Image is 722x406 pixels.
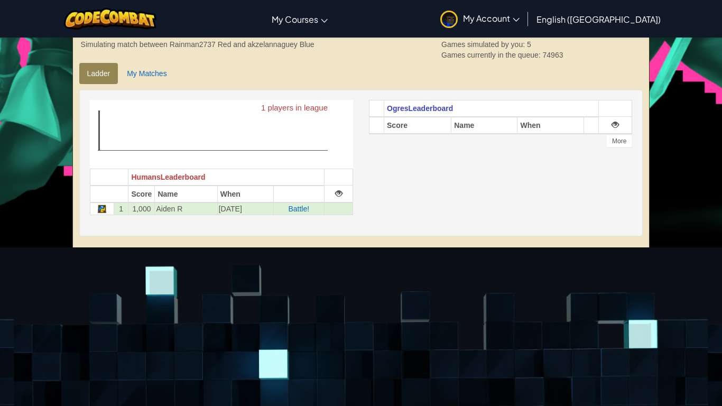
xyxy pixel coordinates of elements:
[155,202,217,215] td: Aiden R
[119,63,174,84] a: My Matches
[440,11,458,28] img: avatar
[441,40,527,49] span: Games simulated by you:
[272,14,318,25] span: My Courses
[384,117,451,134] th: Score
[64,8,156,30] img: CodeCombat logo
[451,117,517,134] th: Name
[531,5,666,33] a: English ([GEOGRAPHIC_DATA])
[387,104,408,113] span: Ogres
[463,13,520,24] span: My Account
[435,2,525,35] a: My Account
[217,186,273,202] th: When
[79,63,118,84] a: Ladder
[527,40,531,49] span: 5
[517,117,584,134] th: When
[155,186,217,202] th: Name
[114,202,128,215] td: 1
[161,173,206,181] span: Leaderboard
[261,103,328,112] text: 1 players in league
[90,202,114,215] td: Python
[606,135,632,147] div: More
[217,202,273,215] td: [DATE]
[266,5,333,33] a: My Courses
[543,51,563,59] span: 74963
[408,104,453,113] span: Leaderboard
[441,51,542,59] span: Games currently in the queue:
[128,202,155,215] td: 1,000
[128,186,155,202] th: Score
[288,205,309,213] a: Battle!
[81,40,314,49] strong: Simulating match between Rainman2737 Red and akzelannaguey Blue
[536,14,661,25] span: English ([GEOGRAPHIC_DATA])
[131,173,160,181] span: Humans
